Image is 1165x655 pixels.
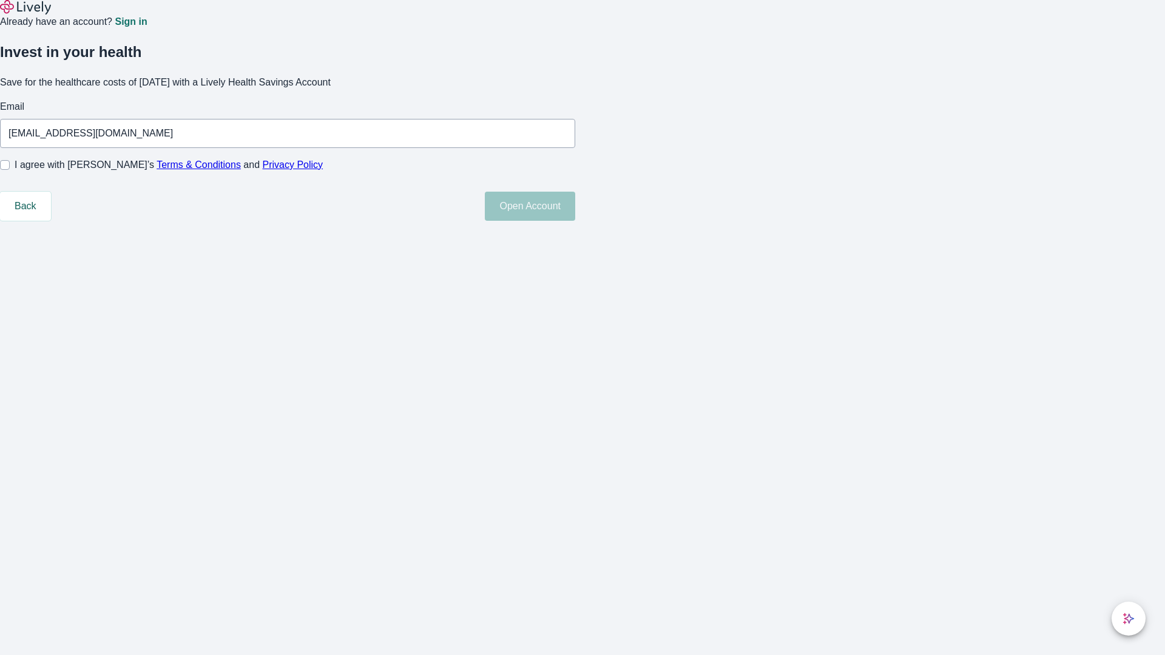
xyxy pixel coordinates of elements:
span: I agree with [PERSON_NAME]’s and [15,158,323,172]
a: Terms & Conditions [157,160,241,170]
a: Privacy Policy [263,160,323,170]
svg: Lively AI Assistant [1123,613,1135,625]
a: Sign in [115,17,147,27]
button: chat [1112,602,1146,636]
